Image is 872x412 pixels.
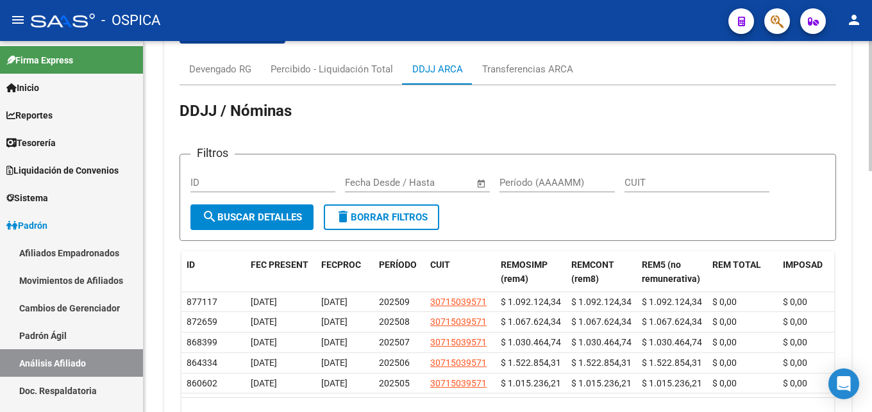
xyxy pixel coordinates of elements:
[190,204,314,230] button: Buscar Detalles
[6,81,39,95] span: Inicio
[566,251,637,293] datatable-header-cell: REMCONT (rem8)
[321,297,348,307] span: [DATE]
[712,317,737,327] span: $ 0,00
[321,260,361,270] span: FECPROC
[321,358,348,368] span: [DATE]
[345,177,397,188] input: Fecha inicio
[642,378,702,388] span: $ 1.015.236,21
[496,251,566,293] datatable-header-cell: REMOSIMP (rem4)
[501,297,561,307] span: $ 1.092.124,34
[251,260,308,270] span: FEC PRESENT
[783,297,807,307] span: $ 0,00
[712,297,737,307] span: $ 0,00
[6,53,73,67] span: Firma Express
[712,260,761,270] span: REM TOTAL
[501,317,561,327] span: $ 1.067.624,34
[828,368,859,399] div: Open Intercom Messenger
[571,378,632,388] span: $ 1.015.236,21
[430,317,487,327] span: 30715039571
[783,317,807,327] span: $ 0,00
[642,297,702,307] span: $ 1.092.124,34
[189,62,251,76] div: Devengado RG
[374,251,425,293] datatable-header-cell: PERÍODO
[181,251,246,293] datatable-header-cell: ID
[202,211,302,223] span: Buscar Detalles
[571,260,614,284] span: REMCONT (rem8)
[783,358,807,368] span: $ 0,00
[571,358,632,368] span: $ 1.522.854,31
[501,260,548,284] span: REMOSIMP (rem4)
[571,297,632,307] span: $ 1.092.124,34
[187,317,217,327] span: 872659
[101,6,160,35] span: - OSPICA
[251,297,277,307] span: [DATE]
[187,337,217,347] span: 868399
[501,337,561,347] span: $ 1.030.464,74
[501,358,561,368] span: $ 1.522.854,31
[379,358,410,368] span: 202506
[430,337,487,347] span: 30715039571
[379,337,410,347] span: 202507
[335,209,351,224] mat-icon: delete
[642,358,702,368] span: $ 1.522.854,31
[321,337,348,347] span: [DATE]
[187,297,217,307] span: 877117
[712,378,737,388] span: $ 0,00
[180,102,292,120] span: DDJJ / Nóminas
[712,358,737,368] span: $ 0,00
[642,260,700,284] span: REM5 (no remunerativa)
[190,144,235,162] h3: Filtros
[474,176,489,191] button: Open calendar
[379,378,410,388] span: 202505
[642,317,702,327] span: $ 1.067.624,34
[187,378,217,388] span: 860602
[379,297,410,307] span: 202509
[251,337,277,347] span: [DATE]
[571,337,632,347] span: $ 1.030.464,74
[321,317,348,327] span: [DATE]
[412,62,463,76] div: DDJJ ARCA
[379,260,417,270] span: PERÍODO
[6,108,53,122] span: Reportes
[324,204,439,230] button: Borrar Filtros
[430,358,487,368] span: 30715039571
[6,136,56,150] span: Tesorería
[430,297,487,307] span: 30715039571
[430,260,450,270] span: CUIT
[783,337,807,347] span: $ 0,00
[642,337,702,347] span: $ 1.030.464,74
[637,251,707,293] datatable-header-cell: REM5 (no remunerativa)
[246,251,316,293] datatable-header-cell: FEC PRESENT
[571,317,632,327] span: $ 1.067.624,34
[430,378,487,388] span: 30715039571
[783,260,823,270] span: IMPOSAD
[271,62,393,76] div: Percibido - Liquidación Total
[501,378,561,388] span: $ 1.015.236,21
[408,177,471,188] input: Fecha fin
[202,209,217,224] mat-icon: search
[712,337,737,347] span: $ 0,00
[846,12,862,28] mat-icon: person
[6,218,47,233] span: Padrón
[778,251,848,293] datatable-header-cell: IMPOSAD
[707,251,778,293] datatable-header-cell: REM TOTAL
[783,378,807,388] span: $ 0,00
[379,317,410,327] span: 202508
[187,358,217,368] span: 864334
[316,251,374,293] datatable-header-cell: FECPROC
[10,12,26,28] mat-icon: menu
[251,378,277,388] span: [DATE]
[425,251,496,293] datatable-header-cell: CUIT
[321,378,348,388] span: [DATE]
[187,260,195,270] span: ID
[6,163,119,177] span: Liquidación de Convenios
[251,317,277,327] span: [DATE]
[6,191,48,205] span: Sistema
[482,62,573,76] div: Transferencias ARCA
[335,211,428,223] span: Borrar Filtros
[251,358,277,368] span: [DATE]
